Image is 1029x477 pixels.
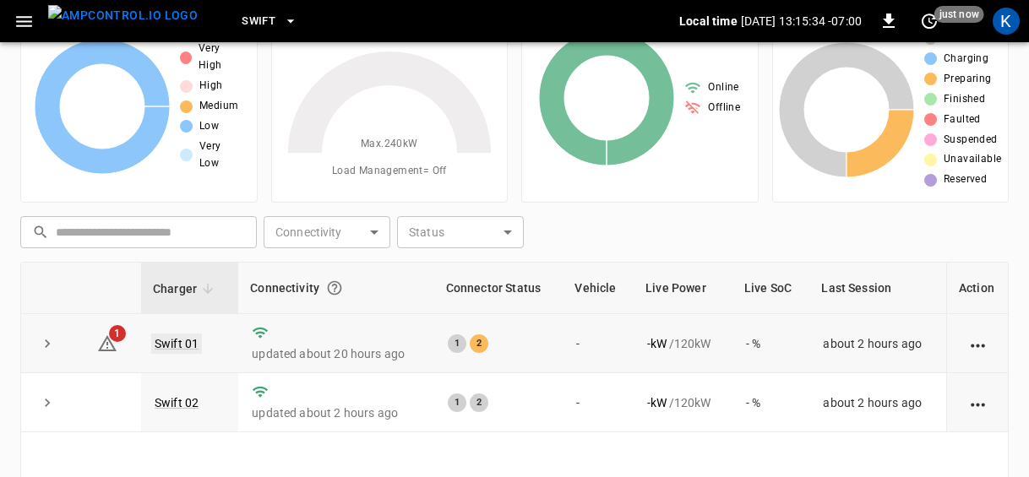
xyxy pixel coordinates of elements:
a: Swift 01 [151,333,202,354]
div: 2 [470,393,488,412]
span: just now [934,6,984,23]
span: Charging [944,51,988,68]
td: about 2 hours ago [809,373,946,432]
p: updated about 20 hours ago [252,345,420,362]
span: Preparing [944,71,992,88]
p: [DATE] 13:15:34 -07:00 [741,13,862,30]
div: 2 [470,334,488,353]
td: - % [732,314,810,373]
div: / 120 kW [647,394,719,411]
th: Last Session [809,263,946,314]
button: Swift [235,5,304,38]
div: action cell options [967,394,988,411]
span: Finished [944,91,985,108]
button: set refresh interval [916,8,943,35]
button: expand row [35,390,60,415]
div: / 120 kW [647,335,719,352]
span: Faulted [944,111,981,128]
a: 1 [97,335,117,349]
td: about 2 hours ago [809,314,946,373]
span: Low [199,118,219,135]
th: Connector Status [434,263,563,314]
span: Offline [708,100,740,117]
span: Swift [242,12,275,31]
span: Reserved [944,171,987,188]
p: Local time [679,13,738,30]
td: - % [732,373,810,432]
th: Action [946,263,1008,314]
span: Load Management = Off [332,163,447,180]
td: - [563,314,634,373]
span: Unavailable [944,151,1001,168]
button: expand row [35,331,60,356]
th: Live SoC [732,263,810,314]
span: Medium [199,98,238,115]
p: updated about 2 hours ago [252,404,420,421]
img: ampcontrol.io logo [48,5,198,26]
div: 1 [448,393,466,412]
div: action cell options [967,335,988,352]
span: 1 [109,325,126,342]
span: Max. 240 kW [361,136,418,153]
td: - [563,373,634,432]
span: Charger [153,279,219,299]
th: Live Power [634,263,732,314]
span: Very High [199,41,243,74]
span: Online [708,79,738,96]
p: - kW [647,394,667,411]
div: profile-icon [993,8,1020,35]
span: High [199,78,223,95]
span: Very Low [199,138,243,172]
p: - kW [647,335,667,352]
button: Connection between the charger and our software. [319,273,350,303]
div: Connectivity [250,273,422,303]
span: Suspended [944,132,998,149]
th: Vehicle [563,263,634,314]
a: Swift 02 [155,396,199,409]
div: 1 [448,334,466,353]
